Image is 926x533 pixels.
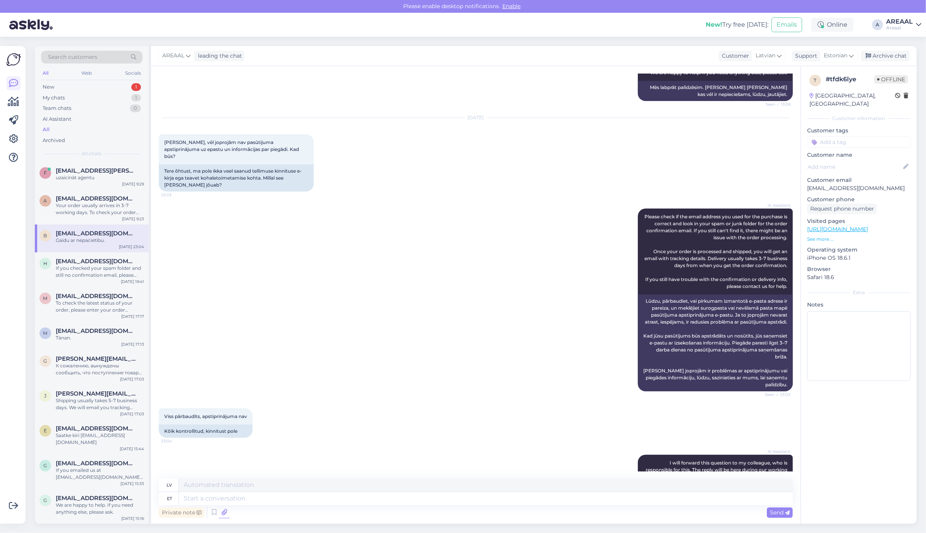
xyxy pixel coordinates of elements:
[159,425,253,438] div: Kõik kontrollitud, kinnitust pole
[167,492,172,505] div: et
[807,204,877,214] div: Request phone number
[861,51,910,61] div: Archive chat
[807,265,911,273] p: Browser
[719,52,749,60] div: Customer
[56,174,144,181] div: uzaicināt aģentu
[56,432,144,446] div: Saatke kiri [EMAIL_ADDRESS][DOMAIN_NAME]
[43,126,50,134] div: All
[792,52,817,60] div: Support
[121,341,144,347] div: [DATE] 17:13
[807,217,911,225] p: Visited pages
[761,392,790,398] span: Seen ✓ 23:03
[807,151,911,159] p: Customer name
[56,425,136,432] span: erikpetrov23@gmail.com
[56,237,144,244] div: Gaidu ar nepacietību.
[44,233,47,238] span: b
[771,17,802,32] button: Emails
[56,334,144,341] div: Tänan.
[886,19,921,31] a: AREAALAreaal
[130,105,141,112] div: 0
[761,101,790,107] span: Seen ✓ 13:08
[43,83,54,91] div: New
[120,411,144,417] div: [DATE] 17:03
[807,127,911,135] p: Customer tags
[164,139,300,159] span: [PERSON_NAME], vēl joprojām nav pasūtijuma apstiprinājuma uz epastu un informācijas par piegādi. ...
[814,77,817,83] span: t
[807,301,911,309] p: Notes
[159,165,314,192] div: Tere õhtust, ma pole ikka veel saanud tellimuse kinnituse e-kirja ega teavet kohaletoimetamise ko...
[56,397,144,411] div: Shipping usually takes 5-7 business days. We will email you tracking details when it ships. For m...
[706,21,722,28] b: New!
[807,226,868,233] a: [URL][DOMAIN_NAME]
[807,246,911,254] p: Operating system
[48,53,97,61] span: Search customers
[56,195,136,202] span: alis.sults@mail.ee
[195,52,242,60] div: leading the chat
[159,507,204,518] div: Private note
[167,478,172,492] div: lv
[43,330,48,336] span: m
[807,115,911,122] div: Customer information
[43,115,71,123] div: AI Assistant
[807,184,911,192] p: [EMAIL_ADDRESS][DOMAIN_NAME]
[56,362,144,376] div: К сожалению, вынуждены сообщить, что поступление товара Philips HX3826/33 на наш склад в настояще...
[756,51,775,60] span: Latvian
[56,265,144,279] div: If you checked your spam folder and still no confirmation email, please contact us for help. Send...
[807,254,911,262] p: iPhone OS 18.6.1
[809,92,895,108] div: [GEOGRAPHIC_DATA], [GEOGRAPHIC_DATA]
[761,202,790,208] span: AI Assistant
[44,497,47,503] span: g
[824,51,847,60] span: Estonian
[811,18,854,32] div: Online
[131,83,141,91] div: 1
[43,137,65,144] div: Archived
[120,481,144,487] div: [DATE] 15:33
[121,516,144,521] div: [DATE] 15:16
[644,214,789,289] span: Please check if the email address you used for the purchase is correct and look in your spam or j...
[646,460,789,480] span: I will forward this question to my colleague, who is responsible for this. The reply will be here...
[56,300,144,314] div: To check the latest status of your order, please enter your order number and email on one of thes...
[44,393,46,399] span: j
[44,358,47,364] span: g
[807,195,911,204] p: Customer phone
[761,449,790,454] span: AI Assistant
[500,3,523,10] span: Enable
[807,176,911,184] p: Customer email
[161,192,190,198] span: 23:03
[770,509,790,516] span: Send
[44,170,47,176] span: f
[121,279,144,284] div: [DATE] 19:41
[56,355,136,362] span: galina.gallit@gmail.com
[120,446,144,452] div: [DATE] 15:44
[886,19,913,25] div: AREAAL
[164,413,247,419] span: Viss pārbaudīts, apstiprinājuma nav
[122,216,144,222] div: [DATE] 9:23
[119,244,144,250] div: [DATE] 23:04
[886,25,913,31] div: Areaal
[807,236,911,243] p: See more ...
[56,502,144,516] div: We are happy to help. If you need anything else, please ask.
[161,438,190,444] span: 23:04
[44,463,47,468] span: g
[43,295,48,301] span: m
[706,20,768,29] div: Try free [DATE]:
[56,495,136,502] span: gregorykalugin2002@gmail.com
[56,202,144,216] div: Your order usually arrives in 3-7 working days. To check your order status, please use your order...
[638,295,793,391] div: Lūdzu, pārbaudiet, vai pirkumam izmantotā e-pasta adrese ir pareiza, un meklējiet surogpasta vai ...
[6,52,21,67] img: Askly Logo
[82,150,102,157] span: All chats
[56,327,136,334] span: mariliis89.lepist@gmail.com
[121,314,144,319] div: [DATE] 17:17
[807,273,911,281] p: Safari 18.6
[872,19,883,30] div: A
[56,258,136,265] span: helenez@hot.ee
[159,114,793,121] div: [DATE]
[162,51,184,60] span: AREAAL
[56,167,136,174] span: fedorenko.zane@gmail.com
[80,68,94,78] div: Web
[43,261,47,266] span: h
[124,68,143,78] div: Socials
[41,68,50,78] div: All
[44,428,47,434] span: e
[874,75,908,84] span: Offline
